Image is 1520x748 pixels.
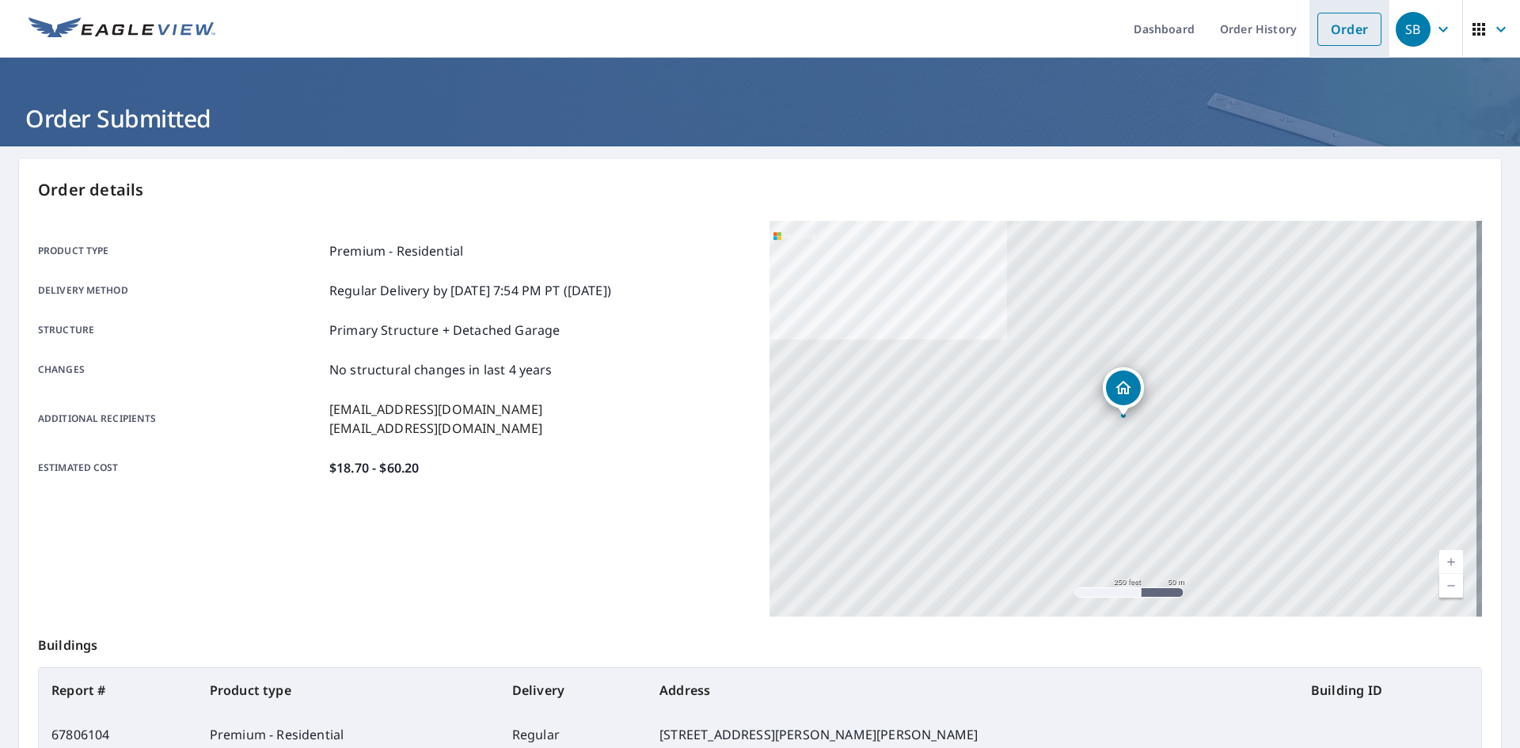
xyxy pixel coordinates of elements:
p: [EMAIL_ADDRESS][DOMAIN_NAME] [329,400,542,419]
a: Current Level 17, Zoom In [1439,550,1463,574]
h1: Order Submitted [19,102,1501,135]
p: Product type [38,241,323,260]
th: Delivery [500,668,647,712]
img: EV Logo [28,17,215,41]
p: No structural changes in last 4 years [329,360,553,379]
a: Current Level 17, Zoom Out [1439,574,1463,598]
p: Structure [38,321,323,340]
p: Changes [38,360,323,379]
p: Order details [38,178,1482,202]
div: Dropped pin, building 1, Residential property, 267 Westbrook Dr Breese, IL 62230 [1103,367,1144,416]
p: $18.70 - $60.20 [329,458,419,477]
th: Building ID [1298,668,1481,712]
th: Product type [197,668,500,712]
p: Delivery method [38,281,323,300]
p: Premium - Residential [329,241,463,260]
p: Regular Delivery by [DATE] 7:54 PM PT ([DATE]) [329,281,611,300]
a: Order [1317,13,1381,46]
p: [EMAIL_ADDRESS][DOMAIN_NAME] [329,419,542,438]
p: Estimated cost [38,458,323,477]
th: Report # [39,668,197,712]
p: Primary Structure + Detached Garage [329,321,560,340]
p: Buildings [38,617,1482,667]
div: SB [1396,12,1431,47]
p: Additional recipients [38,400,323,438]
th: Address [647,668,1298,712]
